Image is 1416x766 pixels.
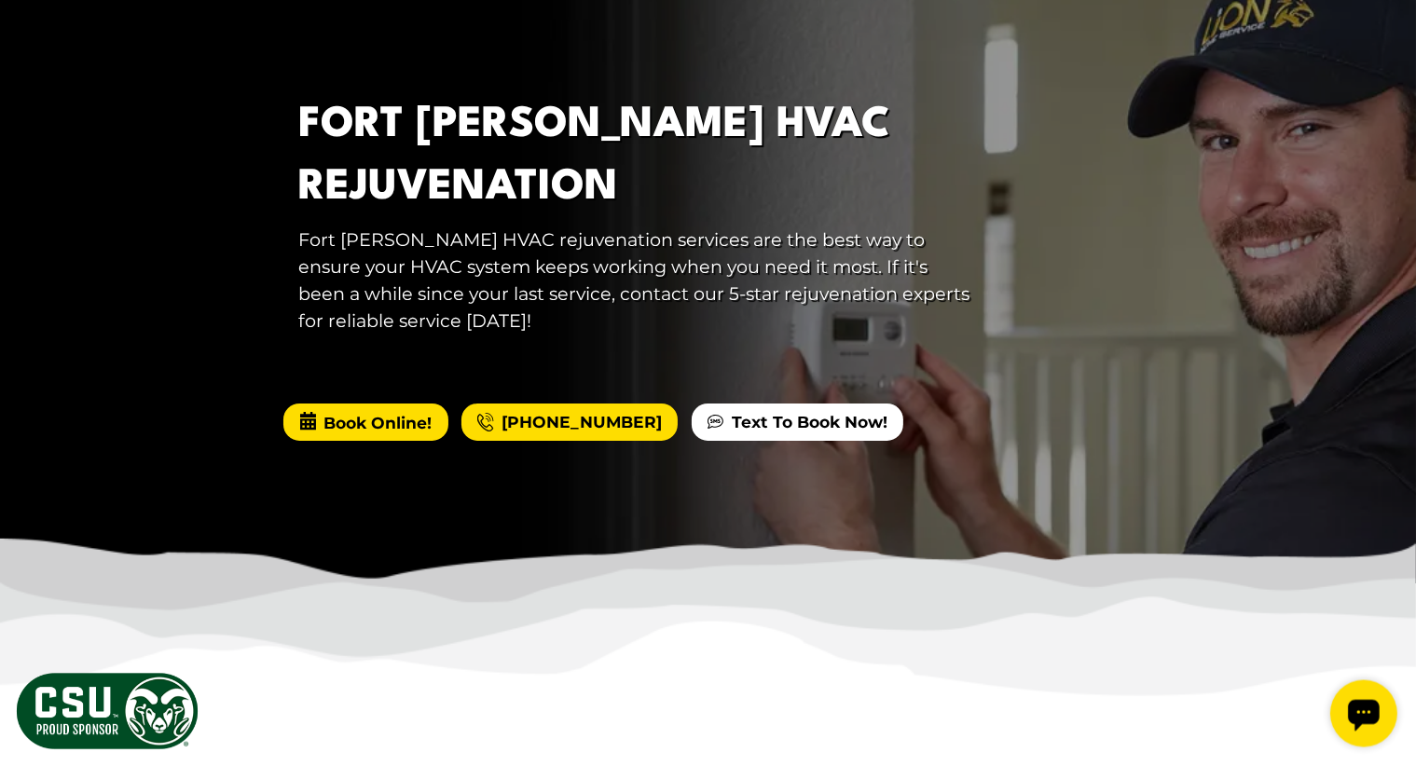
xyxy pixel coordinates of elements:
[283,404,447,441] span: Book Online!
[7,7,75,75] div: Open chat widget
[298,226,977,334] p: Fort [PERSON_NAME] HVAC rejuvenation services are the best way to ensure your HVAC system keeps w...
[14,671,200,752] img: CSU Sponsor Badge
[298,94,977,219] h1: Fort [PERSON_NAME] HVAC Rejuvenation
[692,404,903,441] a: Text To Book Now!
[461,404,678,441] a: [PHONE_NUMBER]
